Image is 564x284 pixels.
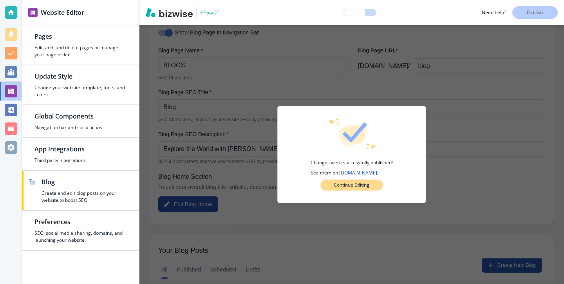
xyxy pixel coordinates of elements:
[34,44,127,58] h4: Edit, add, and delete pages or manage your page order
[42,177,127,187] h2: Blog
[328,119,376,150] img: icon
[22,65,139,104] button: Update StyleChange your website template, fonts, and colors
[34,124,127,131] h4: Navigation bar and social icons
[320,180,383,191] button: Continue Editing
[34,111,127,121] h2: Global Components
[22,171,139,210] button: BlogCreate and edit blog posts on your website to boost SEO
[34,230,127,244] h4: SEO, social media sharing, domains, and launching your website.
[28,8,38,17] img: editor icon
[34,32,127,41] h2: Pages
[22,138,139,170] button: App IntegrationsThird party integrations
[34,217,127,226] h2: Preferences
[200,9,221,16] img: Your Logo
[34,157,127,164] h4: Third party integrations
[22,211,139,250] button: PreferencesSEO, social media sharing, domains, and launching your website.
[41,8,84,17] h2: Website Editor
[334,182,369,189] p: Continue Editing
[34,72,127,81] h2: Update Style
[22,105,139,137] button: Global ComponentsNavigation bar and social icons
[339,169,377,176] a: [DOMAIN_NAME]
[146,8,193,17] img: Bizwise Logo
[34,144,127,154] h2: App Integrations
[311,159,393,176] h4: Changes were successfully published! See them on .
[42,190,127,204] h4: Create and edit blog posts on your website to boost SEO
[22,25,139,65] button: PagesEdit, add, and delete pages or manage your page order
[482,9,506,16] h3: Need help?
[34,84,127,98] h4: Change your website template, fonts, and colors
